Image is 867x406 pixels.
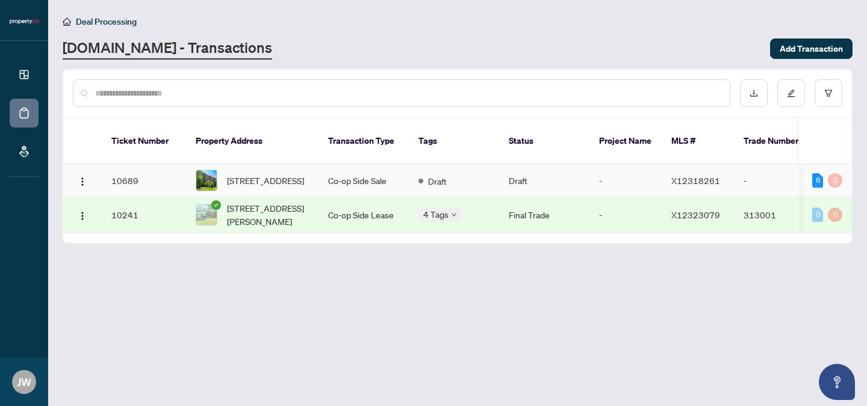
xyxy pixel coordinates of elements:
[589,118,662,165] th: Project Name
[78,211,87,221] img: Logo
[102,165,186,197] td: 10689
[770,38,853,59] button: Add Transaction
[671,209,720,220] span: X12323079
[227,201,309,228] span: [STREET_ADDRESS][PERSON_NAME]
[499,165,589,197] td: Draft
[819,364,855,400] button: Open asap
[63,38,272,60] a: [DOMAIN_NAME] - Transactions
[499,197,589,233] td: Final Trade
[211,200,221,210] span: check-circle
[73,205,92,224] button: Logo
[78,177,87,186] img: Logo
[824,89,833,97] span: filter
[589,165,662,197] td: -
[671,175,720,186] span: X12318261
[63,17,71,26] span: home
[428,174,447,188] span: Draft
[17,374,31,390] span: JW
[10,18,39,25] img: logo
[734,197,818,233] td: 313001
[319,118,409,165] th: Transaction Type
[196,170,217,191] img: thumbnail-img
[319,197,409,233] td: Co-op Side Lease
[186,118,319,165] th: Property Address
[750,89,758,97] span: download
[196,205,217,225] img: thumbnail-img
[787,89,795,97] span: edit
[227,174,304,187] span: [STREET_ADDRESS]
[812,173,823,188] div: 6
[102,118,186,165] th: Ticket Number
[589,197,662,233] td: -
[423,208,449,221] span: 4 Tags
[828,173,842,188] div: 0
[828,208,842,222] div: 0
[102,197,186,233] td: 10241
[451,212,457,218] span: down
[662,118,734,165] th: MLS #
[740,79,768,107] button: download
[319,165,409,197] td: Co-op Side Sale
[777,79,805,107] button: edit
[409,118,499,165] th: Tags
[499,118,589,165] th: Status
[734,165,818,197] td: -
[76,16,137,27] span: Deal Processing
[812,208,823,222] div: 0
[734,118,818,165] th: Trade Number
[73,171,92,190] button: Logo
[815,79,842,107] button: filter
[780,39,843,58] span: Add Transaction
